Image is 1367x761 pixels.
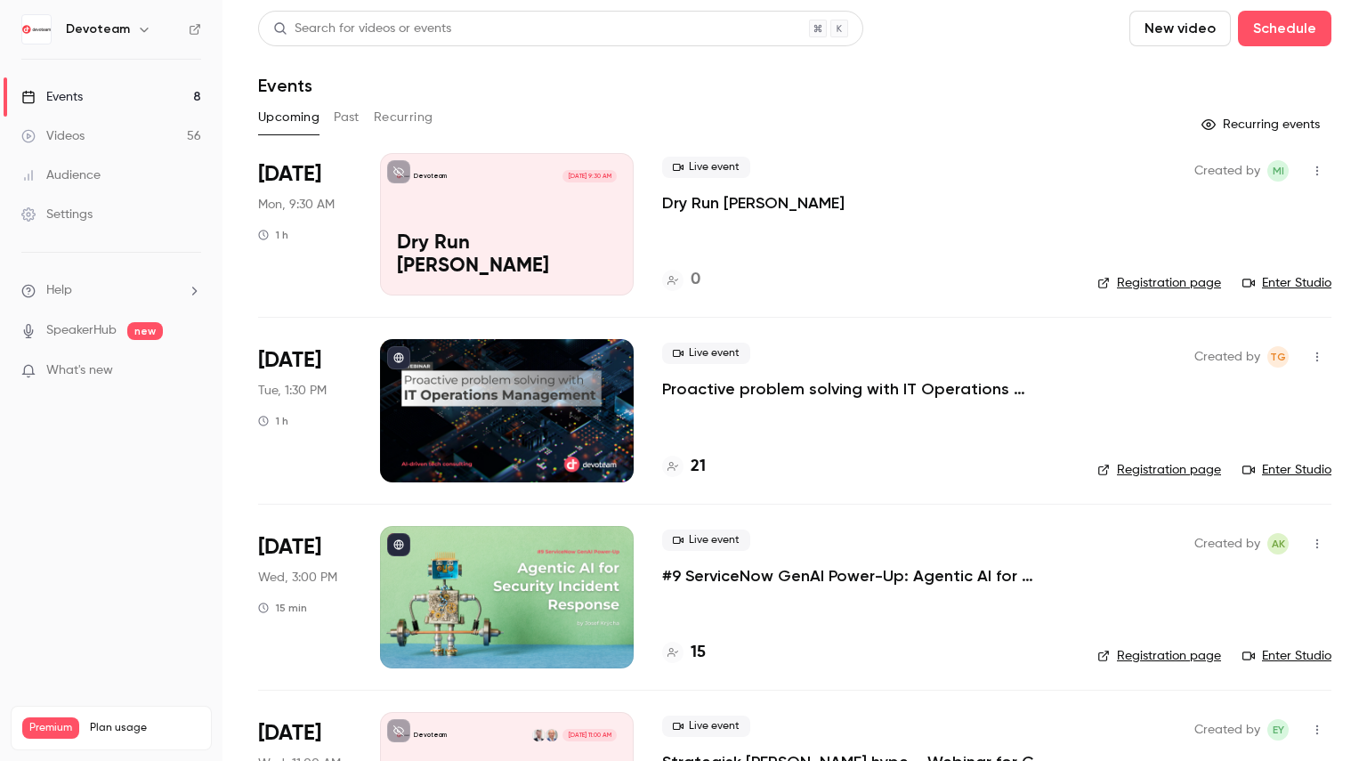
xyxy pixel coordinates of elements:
button: Schedule [1238,11,1331,46]
span: Adrianna Kielin [1267,533,1289,555]
button: Recurring events [1193,110,1331,139]
div: 15 min [258,601,307,615]
a: Dry Run MariaDevoteam[DATE] 9:30 AMDry Run [PERSON_NAME] [380,153,634,295]
div: Oct 13 Mon, 9:30 AM (Europe/Berlin) [258,153,352,295]
span: Mon, 9:30 AM [258,196,335,214]
h1: Events [258,75,312,96]
a: 15 [662,641,706,665]
div: Videos [21,127,85,145]
button: Upcoming [258,103,320,132]
button: Past [334,103,360,132]
span: Wed, 3:00 PM [258,569,337,587]
span: Created by [1194,160,1260,182]
span: [DATE] 9:30 AM [562,170,616,182]
div: Settings [21,206,93,223]
a: SpeakerHub [46,321,117,340]
span: [DATE] [258,533,321,562]
span: [DATE] [258,719,321,748]
div: Search for videos or events [273,20,451,38]
img: Nicholai Hviid Andersen [532,729,545,741]
span: [DATE] [258,160,321,189]
span: TG [1270,346,1286,368]
span: Help [46,281,72,300]
span: Tereza Gáliková [1267,346,1289,368]
span: What's new [46,361,113,380]
a: Enter Studio [1242,647,1331,665]
a: Dry Run [PERSON_NAME] [662,192,845,214]
a: Enter Studio [1242,461,1331,479]
li: help-dropdown-opener [21,281,201,300]
span: Tue, 1:30 PM [258,382,327,400]
p: Dry Run [PERSON_NAME] [397,232,617,279]
span: Live event [662,716,750,737]
a: Registration page [1097,274,1221,292]
span: Premium [22,717,79,739]
iframe: Noticeable Trigger [180,363,201,379]
span: Plan usage [90,721,200,735]
h6: Devoteam [66,20,130,38]
h4: 15 [691,641,706,665]
div: Oct 29 Wed, 2:00 PM (Europe/Amsterdam) [258,526,352,668]
button: New video [1129,11,1231,46]
div: 1 h [258,228,288,242]
button: Recurring [374,103,433,132]
a: Enter Studio [1242,274,1331,292]
span: new [127,322,163,340]
p: Devoteam [414,731,447,740]
span: Live event [662,343,750,364]
span: Eva Yardley [1267,719,1289,741]
img: Troels Astrup [546,729,558,741]
span: Created by [1194,533,1260,555]
span: Live event [662,530,750,551]
span: Created by [1194,719,1260,741]
a: Proactive problem solving with IT Operations Management [662,378,1069,400]
span: [DATE] 11:00 AM [562,729,616,741]
h4: 21 [691,455,706,479]
div: Events [21,88,83,106]
div: Oct 14 Tue, 1:30 PM (Europe/Prague) [258,339,352,482]
span: AK [1272,533,1285,555]
a: 21 [662,455,706,479]
p: Devoteam [414,172,447,181]
div: 1 h [258,414,288,428]
h4: 0 [691,268,700,292]
span: Created by [1194,346,1260,368]
a: #9 ServiceNow GenAI Power-Up: Agentic AI for Security Incident Response [662,565,1069,587]
span: Live event [662,157,750,178]
img: Devoteam [22,15,51,44]
span: [DATE] [258,346,321,375]
span: Maria Pina Iavazzi [1267,160,1289,182]
span: EY [1273,719,1284,741]
span: MI [1273,160,1284,182]
a: 0 [662,268,700,292]
a: Registration page [1097,461,1221,479]
a: Registration page [1097,647,1221,665]
div: Audience [21,166,101,184]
